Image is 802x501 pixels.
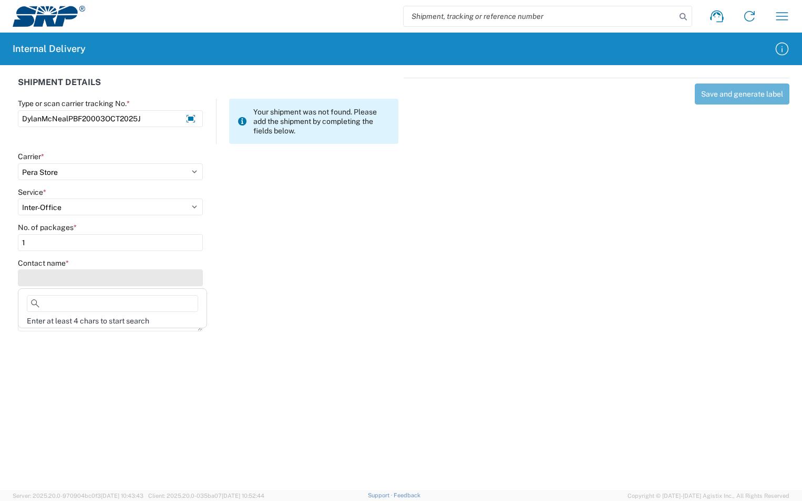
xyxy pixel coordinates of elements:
span: Copyright © [DATE]-[DATE] Agistix Inc., All Rights Reserved [628,491,789,500]
label: Type or scan carrier tracking No. [18,99,130,108]
label: Carrier [18,152,44,161]
a: Support [368,492,394,498]
label: Service [18,187,46,197]
label: No. of packages [18,223,77,232]
span: [DATE] 10:43:43 [101,493,143,499]
div: SHIPMENT DETAILS [18,78,398,99]
span: Client: 2025.20.0-035ba07 [148,493,264,499]
span: Your shipment was not found. Please add the shipment by completing the fields below. [253,107,390,135]
div: Enter at least 4 chars to start search [20,316,204,326]
img: srp [13,6,85,27]
input: Shipment, tracking or reference number [404,6,676,26]
span: [DATE] 10:52:44 [222,493,264,499]
span: Server: 2025.20.0-970904bc0f3 [13,493,143,499]
a: Feedback [394,492,420,498]
h2: Internal Delivery [13,43,86,55]
label: Contact name [18,258,69,268]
